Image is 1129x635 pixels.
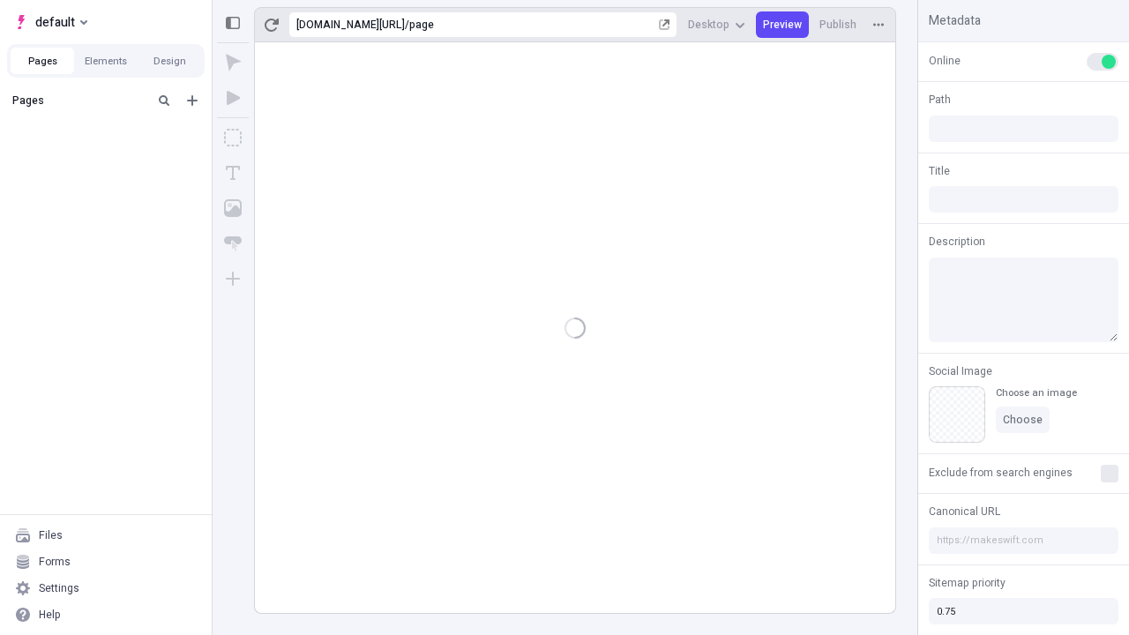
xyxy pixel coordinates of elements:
[182,90,203,111] button: Add new
[39,608,61,622] div: Help
[929,465,1073,481] span: Exclude from search engines
[39,581,79,595] div: Settings
[929,163,950,179] span: Title
[405,18,409,32] div: /
[929,527,1118,554] input: https://makeswift.com
[929,234,985,250] span: Description
[929,575,1006,591] span: Sitemap priority
[819,18,856,32] span: Publish
[681,11,752,38] button: Desktop
[217,122,249,153] button: Box
[296,18,405,32] div: [URL][DOMAIN_NAME]
[217,192,249,224] button: Image
[929,363,992,379] span: Social Image
[688,18,729,32] span: Desktop
[217,228,249,259] button: Button
[409,18,655,32] div: page
[138,48,201,74] button: Design
[11,48,74,74] button: Pages
[39,528,63,542] div: Files
[1003,413,1043,427] span: Choose
[763,18,802,32] span: Preview
[12,93,146,108] div: Pages
[39,555,71,569] div: Forms
[74,48,138,74] button: Elements
[929,53,961,69] span: Online
[812,11,864,38] button: Publish
[929,504,1000,519] span: Canonical URL
[7,9,94,35] button: Select site
[35,11,75,33] span: default
[217,157,249,189] button: Text
[996,386,1077,400] div: Choose an image
[756,11,809,38] button: Preview
[996,407,1050,433] button: Choose
[929,92,951,108] span: Path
